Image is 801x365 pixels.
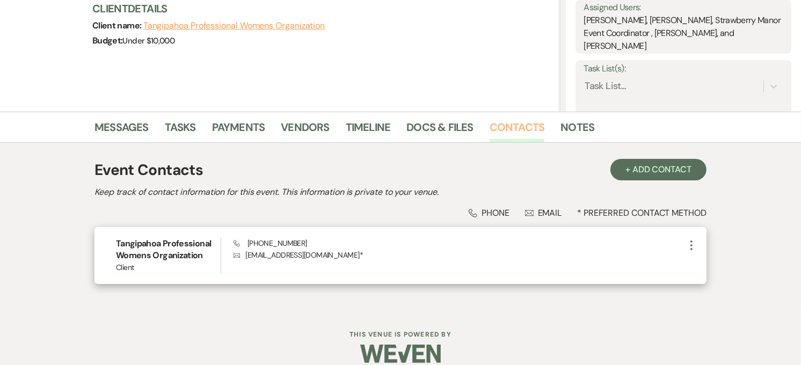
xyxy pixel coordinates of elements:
label: Task List(s): [584,61,783,77]
a: Vendors [281,119,329,142]
h3: Client Details [92,1,550,16]
a: Payments [212,119,265,142]
div: Phone [469,207,509,218]
span: Budget: [92,35,123,46]
h6: Tangipahoa Professional Womens Organization [116,238,221,262]
a: Timeline [346,119,391,142]
div: Email [525,207,562,218]
button: Tangipahoa Professional Womens Organization [143,21,325,30]
span: Under $10,000 [123,35,175,46]
span: Client name: [92,20,143,31]
div: Task List... [585,79,626,94]
a: Messages [94,119,149,142]
a: Tasks [165,119,196,142]
button: + Add Contact [610,159,707,180]
div: * Preferred Contact Method [94,207,707,218]
div: Assigned Users: [584,1,783,14]
span: Client [116,262,221,273]
h2: Keep track of contact information for this event. This information is private to your venue. [94,186,707,199]
span: [PHONE_NUMBER] [234,238,307,248]
p: [EMAIL_ADDRESS][DOMAIN_NAME] * [234,249,685,261]
a: Docs & Files [406,119,473,142]
a: Contacts [490,119,545,142]
h1: Event Contacts [94,159,203,181]
a: Notes [560,119,594,142]
span: [PERSON_NAME], [PERSON_NAME], Strawberry Manor Event Coordinator , [PERSON_NAME], and [PERSON_NAME] [584,14,781,52]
